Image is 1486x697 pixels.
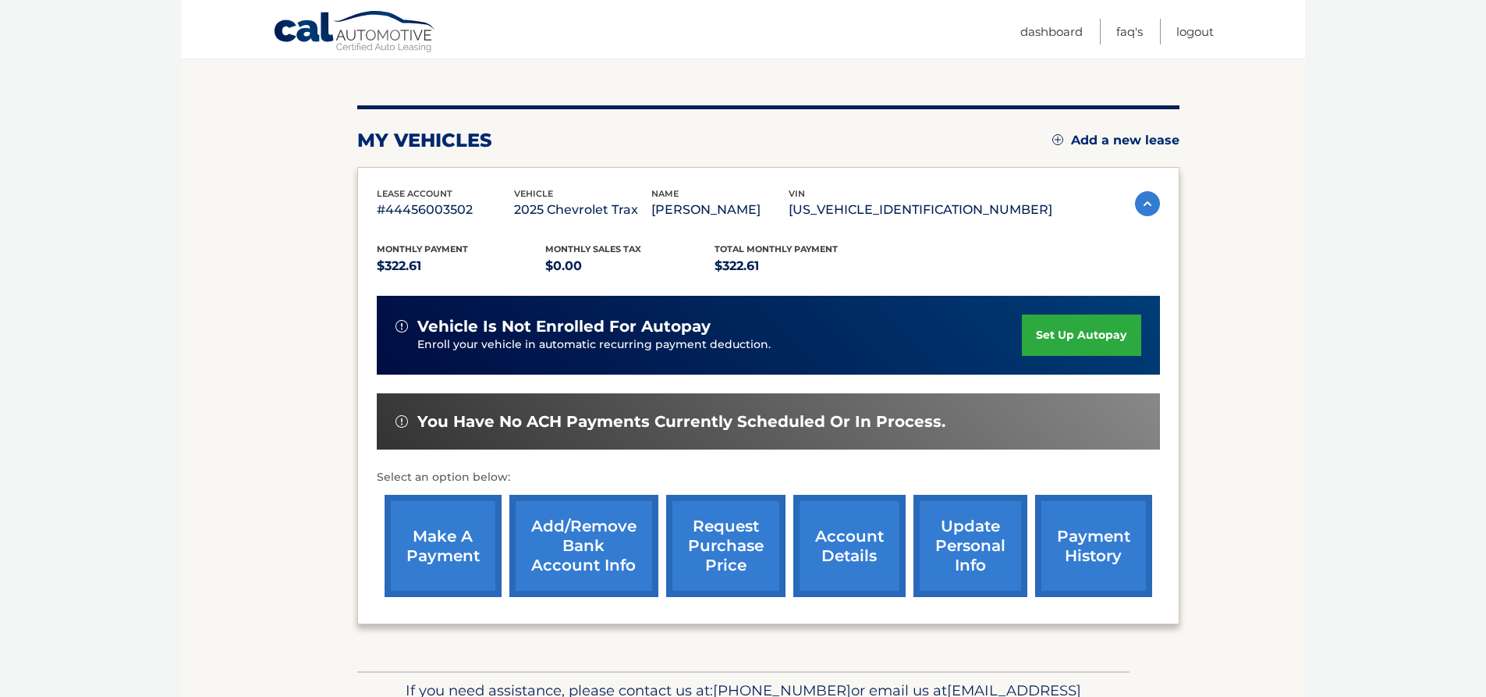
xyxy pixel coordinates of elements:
[1116,19,1143,44] a: FAQ's
[651,199,789,221] p: [PERSON_NAME]
[545,255,715,277] p: $0.00
[377,199,514,221] p: #44456003502
[1052,134,1063,145] img: add.svg
[395,320,408,332] img: alert-white.svg
[395,415,408,428] img: alert-white.svg
[514,188,553,199] span: vehicle
[913,495,1027,597] a: update personal info
[715,255,884,277] p: $322.61
[417,317,711,336] span: vehicle is not enrolled for autopay
[377,468,1160,487] p: Select an option below:
[545,244,641,254] span: Monthly sales Tax
[1022,315,1140,356] a: set up autopay
[793,495,906,597] a: account details
[377,255,546,277] p: $322.61
[1052,133,1179,148] a: Add a new lease
[417,336,1023,354] p: Enroll your vehicle in automatic recurring payment deduction.
[1020,19,1083,44] a: Dashboard
[417,412,945,432] span: You have no ACH payments currently scheduled or in process.
[651,188,679,199] span: name
[514,199,651,221] p: 2025 Chevrolet Trax
[789,188,805,199] span: vin
[789,199,1052,221] p: [US_VEHICLE_IDENTIFICATION_NUMBER]
[1135,191,1160,216] img: accordion-active.svg
[715,244,838,254] span: Total Monthly Payment
[357,129,492,152] h2: my vehicles
[385,495,502,597] a: make a payment
[377,188,452,199] span: lease account
[509,495,658,597] a: Add/Remove bank account info
[666,495,786,597] a: request purchase price
[273,10,437,55] a: Cal Automotive
[377,244,468,254] span: Monthly Payment
[1176,19,1214,44] a: Logout
[1035,495,1152,597] a: payment history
